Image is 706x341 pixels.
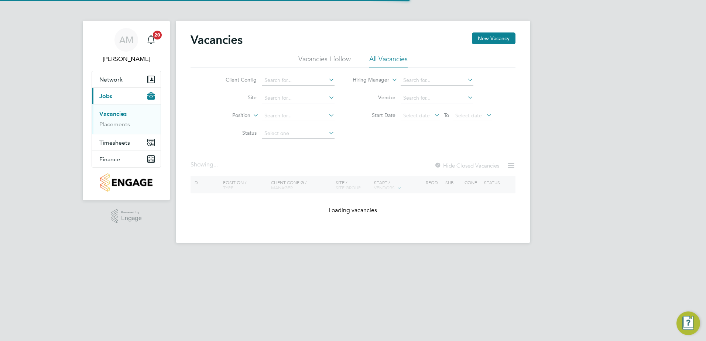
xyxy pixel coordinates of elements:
span: Jobs [99,93,112,100]
label: Start Date [353,112,395,118]
span: ... [213,161,218,168]
a: AM[PERSON_NAME] [92,28,161,63]
li: Vacancies I follow [298,55,351,68]
span: 20 [153,31,162,39]
label: Position [208,112,250,119]
label: Vendor [353,94,395,101]
h2: Vacancies [191,32,243,47]
input: Search for... [262,111,335,121]
div: Showing [191,161,219,169]
span: Engage [121,215,142,221]
input: Select one [262,128,335,139]
input: Search for... [401,93,473,103]
img: countryside-properties-logo-retina.png [100,173,152,192]
li: All Vacancies [369,55,408,68]
a: Vacancies [99,110,127,117]
label: Status [214,130,257,136]
a: 20 [144,28,158,52]
button: Finance [92,151,161,167]
input: Search for... [262,75,335,86]
label: Hide Closed Vacancies [434,162,499,169]
input: Search for... [262,93,335,103]
div: Jobs [92,104,161,134]
button: Jobs [92,88,161,104]
a: Powered byEngage [111,209,142,223]
span: AM [119,35,134,45]
nav: Main navigation [83,21,170,200]
label: Client Config [214,76,257,83]
span: Powered by [121,209,142,216]
label: Hiring Manager [347,76,389,84]
label: Site [214,94,257,101]
a: Placements [99,121,130,128]
span: To [442,110,451,120]
button: Engage Resource Center [676,311,700,335]
button: Timesheets [92,134,161,151]
span: Timesheets [99,139,130,146]
span: Network [99,76,123,83]
span: Finance [99,156,120,163]
button: New Vacancy [472,32,515,44]
button: Network [92,71,161,87]
a: Go to home page [92,173,161,192]
input: Search for... [401,75,473,86]
span: Select date [455,112,482,119]
span: Select date [403,112,430,119]
span: Alec Morris [92,55,161,63]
